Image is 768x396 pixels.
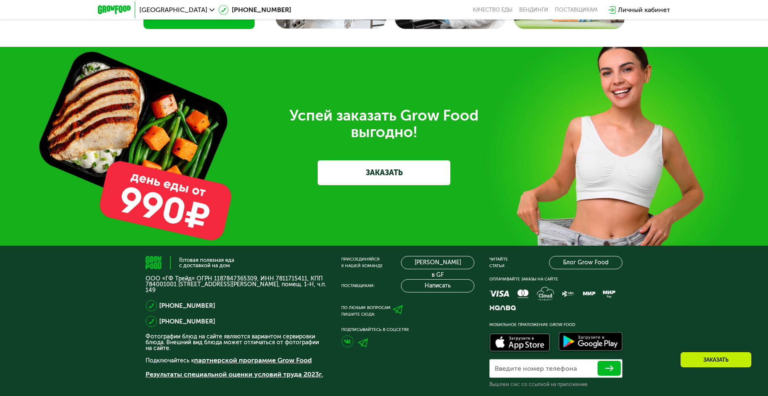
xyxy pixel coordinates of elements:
[341,283,374,289] div: Поставщикам:
[618,5,670,15] div: Личный кабинет
[194,356,312,364] a: партнерской программе Grow Food
[549,256,622,269] a: Блог Grow Food
[489,256,508,269] div: Читайте статьи
[146,370,323,378] a: Результаты специальной оценки условий труда 2023г.
[473,7,513,13] a: Качество еды
[179,257,234,268] div: Готовая полезная еда с доставкой на дом
[341,256,383,269] div: Присоединяйся к нашей команде
[680,352,752,368] div: Заказать
[341,304,391,318] div: По любым вопросам пишите сюда:
[146,334,326,351] p: Фотографии блюд на сайте являются вариантом сервировки блюда. Внешний вид блюда может отличаться ...
[489,321,622,328] div: Мобильное приложение Grow Food
[139,7,207,13] span: [GEOGRAPHIC_DATA]
[401,279,474,292] button: Написать
[555,7,598,13] div: поставщикам
[519,7,548,13] a: Вендинги
[159,316,215,326] a: [PHONE_NUMBER]
[401,256,474,269] a: [PERSON_NAME] в GF
[489,276,622,283] div: Оплачивайте заказы на сайте
[146,355,326,365] p: Подключайтесь к
[146,276,326,293] p: ООО «ГФ Трейд» ОГРН 1187847365309, ИНН 7811715411, КПП 784001001 [STREET_ADDRESS][PERSON_NAME], п...
[159,301,215,311] a: [PHONE_NUMBER]
[318,160,450,185] a: ЗАКАЗАТЬ
[557,331,625,355] img: Доступно в Google Play
[219,5,291,15] a: [PHONE_NUMBER]
[489,381,622,388] div: Вышлем смс со ссылкой на приложение
[495,366,577,371] label: Введите номер телефона
[152,107,616,140] div: Успей заказать Grow Food выгодно!
[341,326,474,333] div: Подписывайтесь в соцсетях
